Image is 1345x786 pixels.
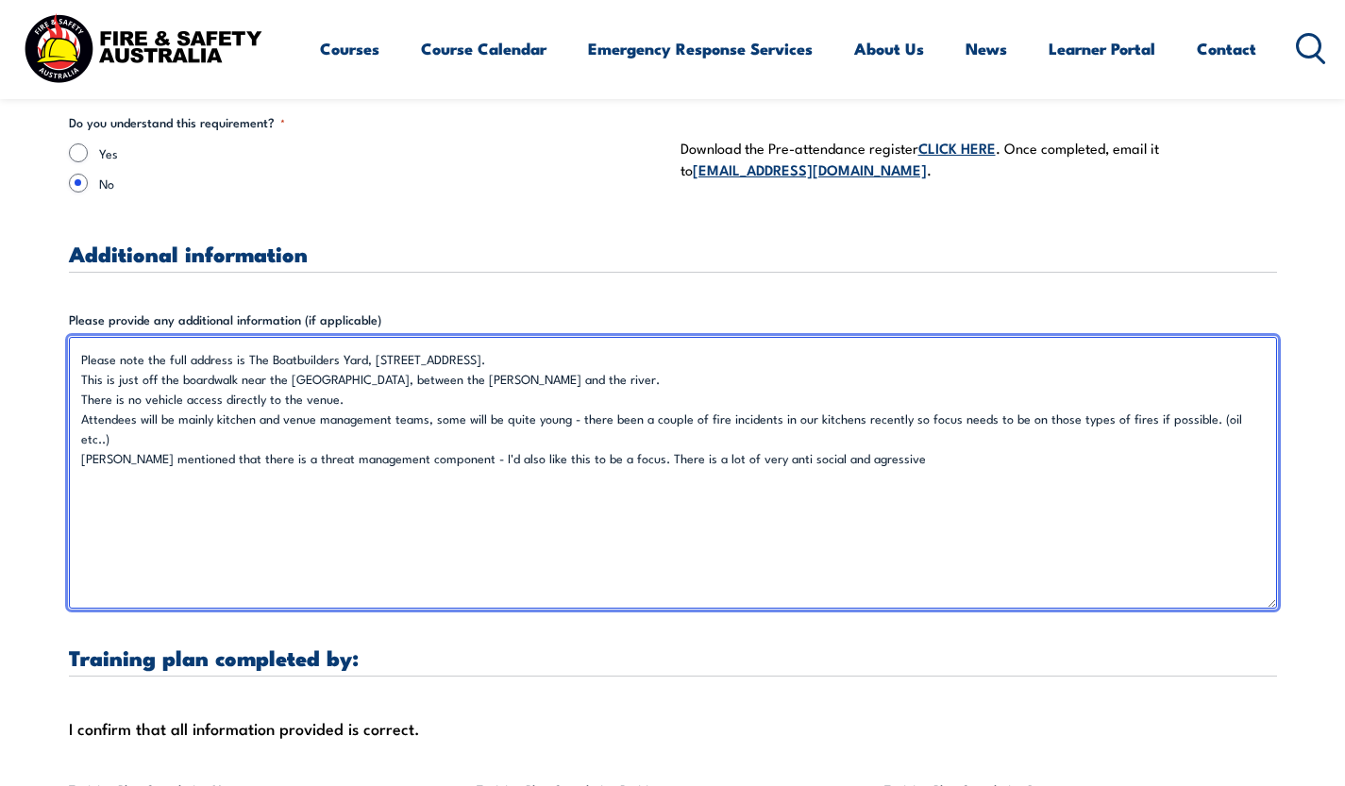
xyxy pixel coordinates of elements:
a: Course Calendar [421,24,546,74]
h3: Training plan completed by: [69,646,1277,668]
legend: Do you understand this requirement? [69,113,285,132]
label: Yes [99,143,665,162]
a: [EMAIL_ADDRESS][DOMAIN_NAME] [693,159,927,179]
a: CLICK HERE [918,137,996,158]
label: No [99,174,665,192]
label: Please provide any additional information (if applicable) [69,310,1277,329]
a: Emergency Response Services [588,24,813,74]
a: News [966,24,1007,74]
a: Contact [1197,24,1256,74]
a: About Us [854,24,924,74]
div: I confirm that all information provided is correct. [69,714,1277,743]
a: Learner Portal [1049,24,1155,74]
p: Download the Pre-attendance register . Once completed, email it to . [681,137,1277,181]
h3: Additional information [69,242,1277,264]
a: Courses [320,24,379,74]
